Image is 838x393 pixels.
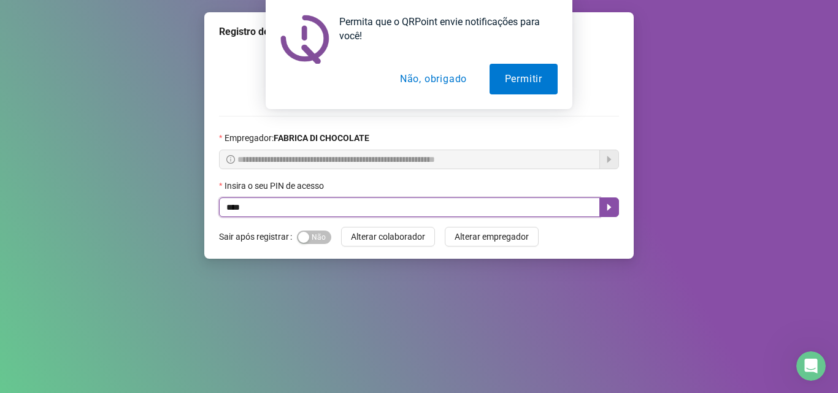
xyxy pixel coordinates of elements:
span: Empregador : [225,131,369,145]
button: Alterar colaborador [341,227,435,246]
span: Alterar empregador [455,230,529,243]
strong: FABRICA DI CHOCOLATE [274,133,369,143]
button: Permitir [490,64,558,94]
span: info-circle [226,155,235,164]
label: Insira o seu PIN de acesso [219,179,332,193]
img: notification icon [280,15,329,64]
span: caret-right [604,202,614,212]
button: Não, obrigado [385,64,482,94]
div: Permita que o QRPoint envie notificações para você! [329,15,558,43]
span: Alterar colaborador [351,230,425,243]
iframe: Intercom live chat [796,351,826,381]
button: Alterar empregador [445,227,539,246]
label: Sair após registrar [219,227,297,246]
